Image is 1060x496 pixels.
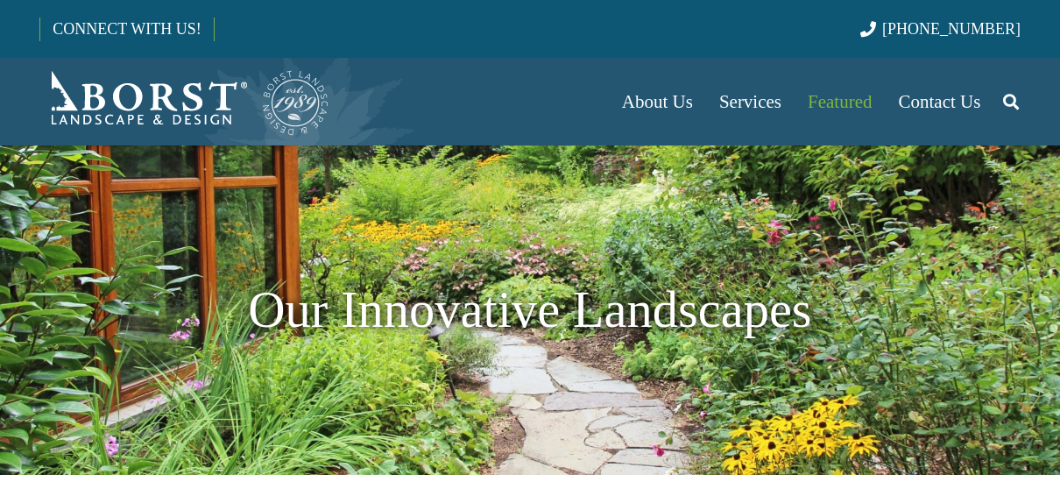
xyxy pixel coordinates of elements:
[899,91,981,112] span: Contact Us
[39,272,1021,349] h1: Our Innovative Landscapes
[882,20,1021,38] span: [PHONE_NUMBER]
[719,91,781,112] span: Services
[886,58,994,145] a: Contact Us
[706,58,795,145] a: Services
[808,91,872,112] span: Featured
[622,91,693,112] span: About Us
[40,8,213,50] a: CONNECT WITH US!
[39,67,330,137] a: Borst-Logo
[609,58,706,145] a: About Us
[860,20,1021,38] a: [PHONE_NUMBER]
[993,80,1028,124] a: Search
[795,58,885,145] a: Featured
